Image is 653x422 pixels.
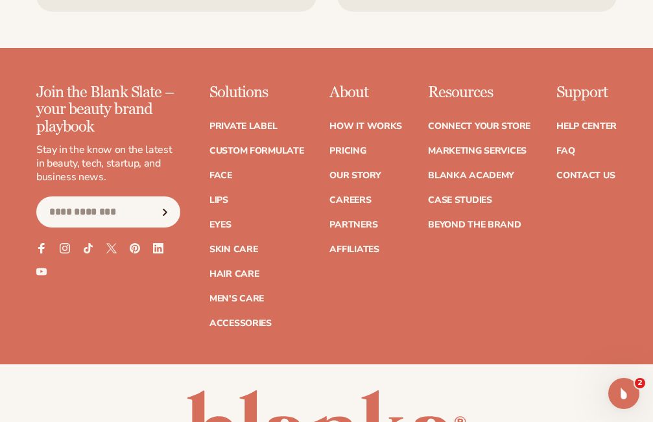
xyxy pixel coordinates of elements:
button: Subscribe [151,196,180,228]
a: Blanka Academy [428,171,514,180]
a: Eyes [209,220,232,229]
a: Private label [209,122,277,131]
p: Resources [428,84,530,101]
a: Pricing [329,147,366,156]
a: Lips [209,196,228,205]
a: How It Works [329,122,402,131]
a: Beyond the brand [428,220,521,229]
a: Connect your store [428,122,530,131]
p: Stay in the know on the latest in beauty, tech, startup, and business news. [36,143,180,183]
a: Accessories [209,319,272,328]
a: Face [209,171,232,180]
a: Affiliates [329,245,379,254]
a: Contact Us [556,171,615,180]
a: FAQ [556,147,575,156]
span: 2 [635,378,645,388]
a: Case Studies [428,196,492,205]
a: Help Center [556,122,617,131]
iframe: Intercom live chat [608,378,639,409]
p: Solutions [209,84,304,101]
a: Careers [329,196,371,205]
p: About [329,84,402,101]
a: Custom formulate [209,147,304,156]
a: Marketing services [428,147,527,156]
a: Skin Care [209,245,257,254]
a: Partners [329,220,377,229]
p: Support [556,84,617,101]
a: Hair Care [209,270,259,279]
p: Join the Blank Slate – your beauty brand playbook [36,84,180,135]
a: Men's Care [209,294,264,303]
a: Our Story [329,171,381,180]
